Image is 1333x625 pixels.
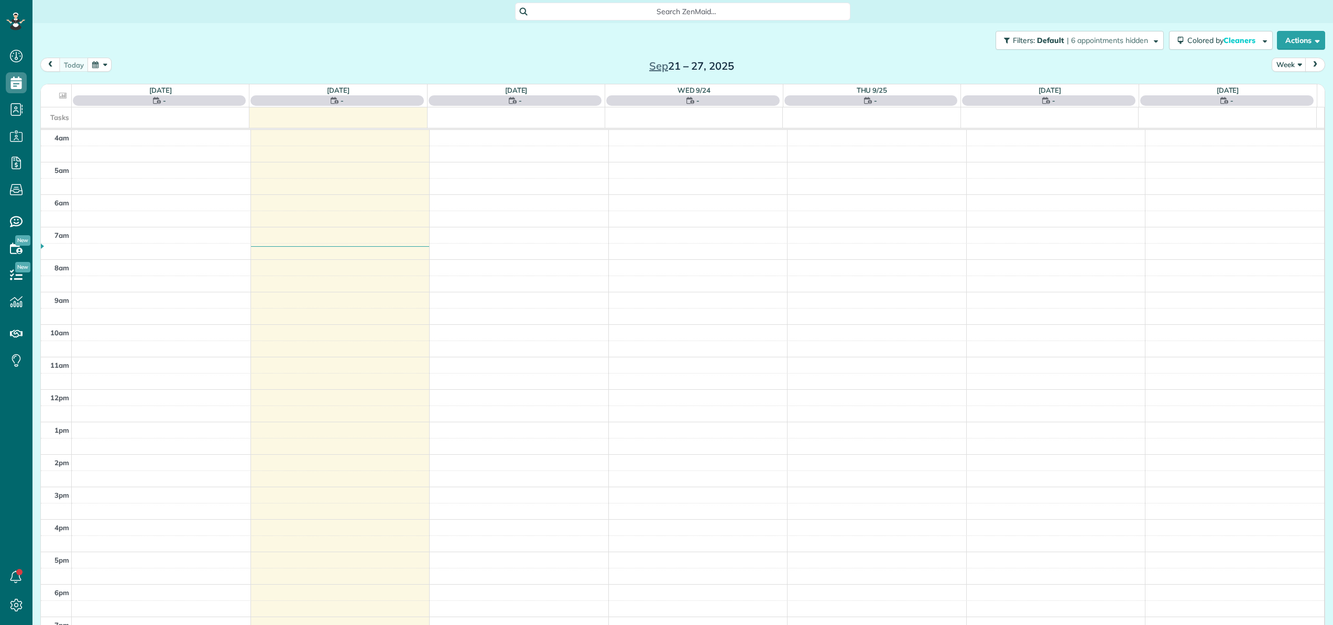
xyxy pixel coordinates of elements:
[54,556,69,564] span: 5pm
[54,166,69,174] span: 5am
[678,86,711,94] a: Wed 9/24
[149,86,172,94] a: [DATE]
[54,264,69,272] span: 8am
[50,361,69,369] span: 11am
[54,523,69,532] span: 4pm
[1277,31,1325,50] button: Actions
[857,86,888,94] a: Thu 9/25
[626,60,757,72] h2: 21 – 27, 2025
[327,86,349,94] a: [DATE]
[996,31,1164,50] button: Filters: Default | 6 appointments hidden
[505,86,528,94] a: [DATE]
[341,95,344,106] span: -
[15,262,30,272] span: New
[874,95,877,106] span: -
[163,95,166,106] span: -
[1039,86,1061,94] a: [DATE]
[54,426,69,434] span: 1pm
[54,199,69,207] span: 6am
[1013,36,1035,45] span: Filters:
[50,393,69,402] span: 12pm
[54,296,69,304] span: 9am
[519,95,522,106] span: -
[54,458,69,467] span: 2pm
[1037,36,1065,45] span: Default
[1169,31,1273,50] button: Colored byCleaners
[15,235,30,246] span: New
[54,231,69,239] span: 7am
[1230,95,1233,106] span: -
[1305,58,1325,72] button: next
[990,31,1164,50] a: Filters: Default | 6 appointments hidden
[54,588,69,597] span: 6pm
[696,95,700,106] span: -
[50,113,69,122] span: Tasks
[1067,36,1148,45] span: | 6 appointments hidden
[40,58,60,72] button: prev
[59,58,89,72] button: today
[54,134,69,142] span: 4am
[649,59,668,72] span: Sep
[1272,58,1306,72] button: Week
[1223,36,1257,45] span: Cleaners
[1217,86,1239,94] a: [DATE]
[54,491,69,499] span: 3pm
[1052,95,1055,106] span: -
[1187,36,1259,45] span: Colored by
[50,328,69,337] span: 10am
